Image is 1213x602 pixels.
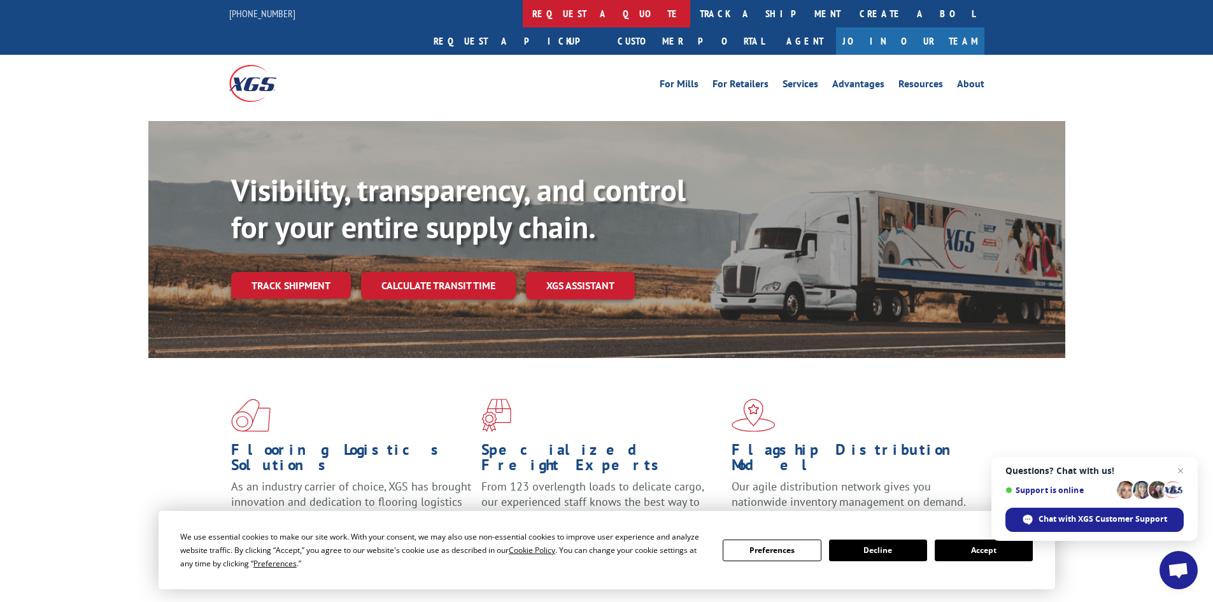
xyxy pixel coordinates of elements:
span: Chat with XGS Customer Support [1039,513,1167,525]
a: For Mills [660,79,699,93]
div: Chat with XGS Customer Support [1005,508,1184,532]
a: XGS ASSISTANT [526,272,635,299]
h1: Flagship Distribution Model [732,442,972,479]
span: Support is online [1005,485,1112,495]
a: Agent [774,27,836,55]
a: Track shipment [231,272,351,299]
div: We use essential cookies to make our site work. With your consent, we may also use non-essential ... [180,530,707,570]
span: Close chat [1173,463,1188,478]
button: Decline [829,540,927,561]
a: Request a pickup [424,27,608,55]
a: For Retailers [713,79,769,93]
h1: Specialized Freight Experts [481,442,722,479]
a: Resources [898,79,943,93]
b: Visibility, transparency, and control for your entire supply chain. [231,170,686,247]
h1: Flooring Logistics Solutions [231,442,472,479]
button: Preferences [723,540,821,561]
img: xgs-icon-total-supply-chain-intelligence-red [231,399,271,432]
div: Cookie Consent Prompt [159,511,1055,589]
span: Questions? Chat with us! [1005,466,1184,476]
span: As an industry carrier of choice, XGS has brought innovation and dedication to flooring logistics... [231,479,471,524]
div: Open chat [1160,551,1198,589]
a: [PHONE_NUMBER] [229,7,295,20]
p: From 123 overlength loads to delicate cargo, our experienced staff knows the best way to move you... [481,479,722,536]
a: Customer Portal [608,27,774,55]
img: xgs-icon-flagship-distribution-model-red [732,399,776,432]
a: Join Our Team [836,27,984,55]
a: Services [783,79,818,93]
img: xgs-icon-focused-on-flooring-red [481,399,511,432]
a: Advantages [832,79,884,93]
span: Preferences [253,558,297,569]
span: Cookie Policy [509,545,555,555]
a: Calculate transit time [361,272,516,299]
a: About [957,79,984,93]
span: Our agile distribution network gives you nationwide inventory management on demand. [732,479,966,509]
button: Accept [935,540,1033,561]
